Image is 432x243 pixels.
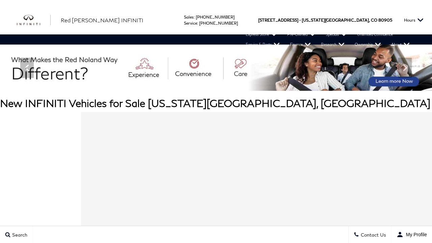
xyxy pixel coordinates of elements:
a: Express Store [241,29,282,39]
span: CO [371,6,377,34]
span: Sales [184,15,194,20]
a: Specials [321,29,352,39]
a: Ownership [350,39,386,50]
button: user-profile-menu [391,226,432,243]
span: 80905 [378,6,392,34]
span: My Profile [403,232,427,237]
button: Open the hours dropdown [401,6,427,34]
span: Service [184,21,197,26]
a: About [386,39,415,50]
a: Red [PERSON_NAME] INFINITI [61,16,143,24]
a: infiniti [17,15,51,26]
a: [PHONE_NUMBER] [199,21,238,26]
a: Service & Parts [241,39,285,50]
a: [PHONE_NUMBER] [196,15,235,20]
img: INFINITI [17,15,51,26]
span: Search [10,232,27,238]
a: Research [316,39,350,50]
span: Red [PERSON_NAME] INFINITI [61,17,143,23]
a: [STREET_ADDRESS] • [US_STATE][GEOGRAPHIC_DATA], CO 80905 [258,18,392,23]
span: [STREET_ADDRESS] • [258,6,301,34]
span: : [194,15,195,20]
span: : [197,21,198,26]
a: Finance [285,39,316,50]
span: [US_STATE][GEOGRAPHIC_DATA], [302,6,370,34]
nav: Main Navigation [7,29,432,50]
span: Contact Us [359,232,386,238]
a: Unlimited Confidence [352,29,398,39]
a: Pre-Owned [282,29,321,39]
